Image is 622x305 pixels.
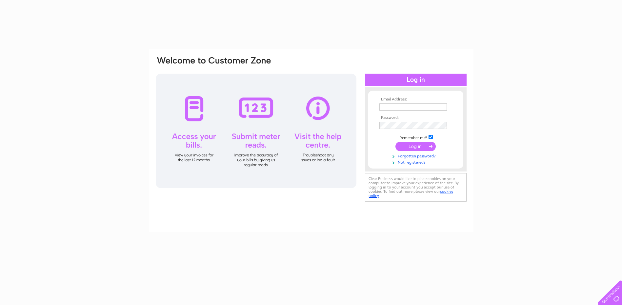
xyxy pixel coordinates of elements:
[365,173,467,202] div: Clear Business would like to place cookies on your computer to improve your experience of the sit...
[378,116,454,120] th: Password:
[378,97,454,102] th: Email Address:
[378,134,454,140] td: Remember me?
[369,189,453,198] a: cookies policy
[379,152,454,159] a: Forgotten password?
[395,142,436,151] input: Submit
[379,159,454,165] a: Not registered?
